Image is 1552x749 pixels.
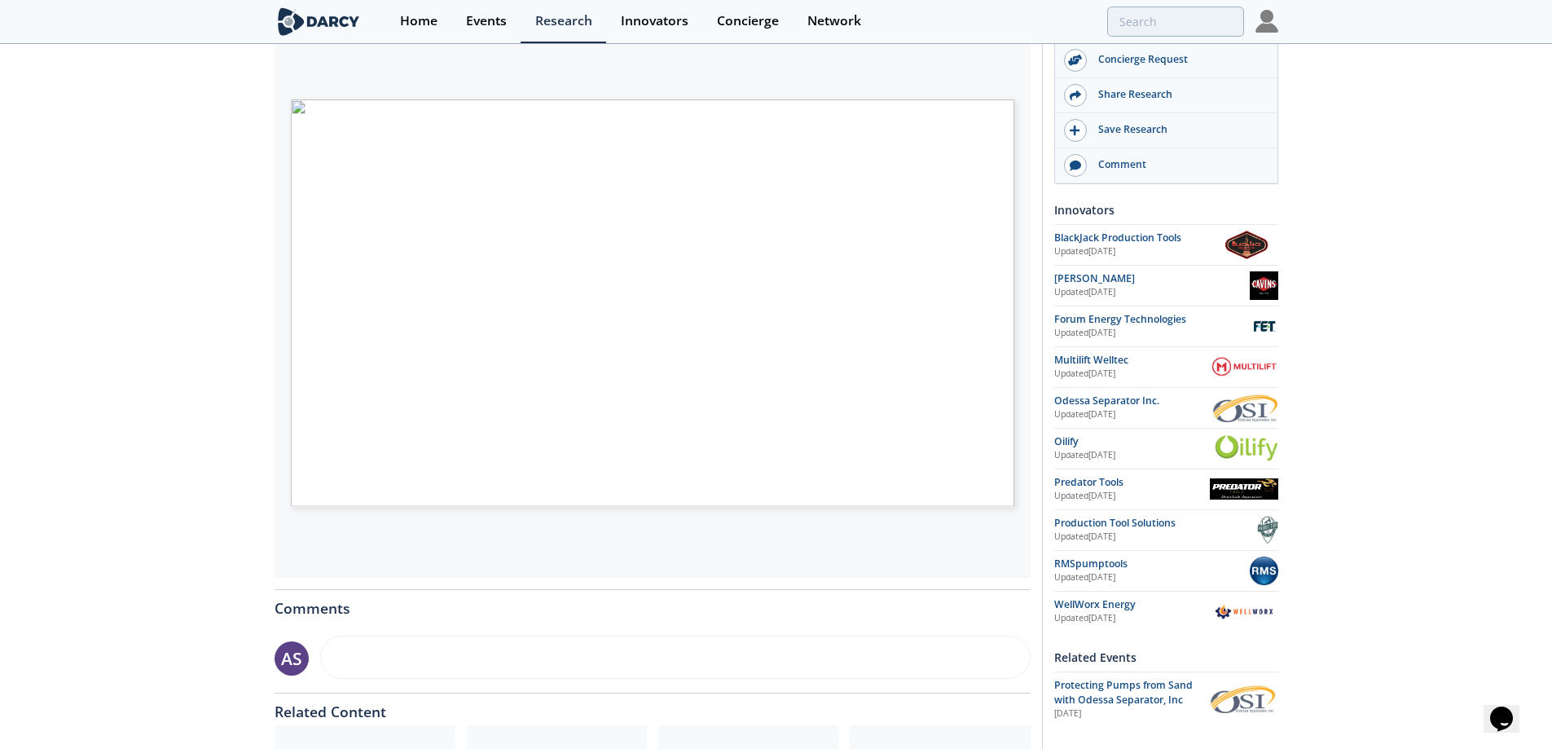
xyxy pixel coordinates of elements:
div: Innovators [1054,196,1278,224]
img: Oilify [1215,434,1278,463]
div: Research [535,15,592,28]
img: Odessa Separator Inc. [1212,394,1278,422]
a: Protecting Pumps from Sand with Odessa Separator, Inc [DATE] Odessa Separator Inc. [1054,678,1278,721]
div: BlackJack Production Tools [1054,231,1216,245]
div: Predator Tools [1054,475,1210,490]
div: Network [807,15,861,28]
div: Production Tool Solutions [1054,516,1257,531]
div: Updated [DATE] [1054,408,1212,421]
img: Profile [1255,10,1278,33]
img: Forum Energy Technologies [1250,312,1278,341]
div: Updated [DATE] [1054,245,1216,258]
a: Odessa Separator Inc. Updated[DATE] Odessa Separator Inc. [1054,394,1278,422]
div: Updated [DATE] [1054,612,1210,625]
div: Updated [DATE] [1054,531,1257,544]
div: AS [275,641,309,676]
input: Advanced Search [1107,7,1244,37]
div: Comment [1087,157,1269,172]
a: [PERSON_NAME] Updated[DATE] Cavins [1054,271,1278,300]
a: Production Tool Solutions Updated[DATE] Production Tool Solutions [1054,516,1278,544]
div: Events [466,15,507,28]
div: Updated [DATE] [1054,286,1250,299]
img: logo-wide.svg [275,7,363,36]
div: Concierge [717,15,779,28]
div: Updated [DATE] [1054,449,1215,462]
div: Multilift Welltec [1054,353,1210,368]
div: Share Research [1087,87,1269,102]
a: BlackJack Production Tools Updated[DATE] BlackJack Production Tools [1054,231,1278,259]
div: [DATE] [1054,707,1198,720]
div: Updated [DATE] [1054,490,1210,503]
div: [PERSON_NAME] [1054,271,1250,286]
a: Predator Tools Updated[DATE] Predator Tools [1054,475,1278,504]
a: Multilift Welltec Updated[DATE] Multilift Welltec [1054,353,1278,381]
div: WellWorx Energy [1054,597,1210,612]
img: Predator Tools [1210,478,1278,500]
div: Innovators [621,15,688,28]
img: Production Tool Solutions [1257,516,1278,544]
a: Oilify Updated[DATE] Oilify [1054,434,1278,463]
img: BlackJack Production Tools [1216,231,1278,259]
div: Concierge Request [1087,52,1269,67]
a: WellWorx Energy Updated[DATE] WellWorx Energy [1054,597,1278,626]
div: RMSpumptools [1054,557,1250,571]
div: Comments [275,590,1031,616]
div: Updated [DATE] [1054,571,1250,584]
div: Related Events [1054,643,1278,672]
img: Odessa Separator Inc. [1210,685,1276,713]
div: Updated [DATE] [1054,368,1210,381]
div: Odessa Separator Inc. [1054,394,1212,408]
iframe: chat widget [1484,684,1536,733]
span: Protecting Pumps from Sand with Odessa Separator, Inc [1054,678,1193,707]
div: Save Research [1087,122,1269,137]
div: Related Content [275,694,1031,720]
img: Cavins [1250,271,1278,300]
div: Home [400,15,437,28]
div: Oilify [1054,434,1215,449]
a: RMSpumptools Updated[DATE] RMSpumptools [1054,557,1278,585]
div: Forum Energy Technologies [1054,312,1250,327]
div: Updated [DATE] [1054,327,1250,340]
img: RMSpumptools [1250,557,1278,585]
a: Forum Energy Technologies Updated[DATE] Forum Energy Technologies [1054,312,1278,341]
img: WellWorx Energy [1210,602,1278,621]
img: Multilift Welltec [1210,356,1278,378]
